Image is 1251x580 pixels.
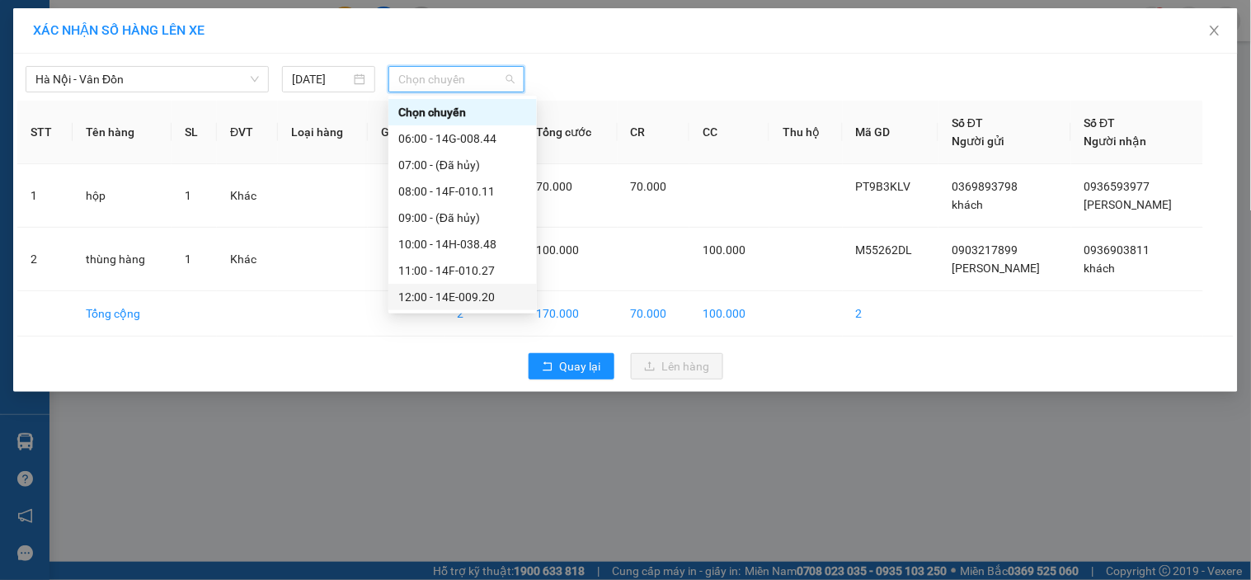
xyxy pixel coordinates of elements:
[185,252,191,266] span: 1
[278,101,369,164] th: Loại hàng
[1084,116,1116,130] span: Số ĐT
[35,67,259,92] span: Hà Nội - Vân Đồn
[185,189,191,202] span: 1
[1192,8,1238,54] button: Close
[536,180,572,193] span: 70.000
[689,101,769,164] th: CC
[398,130,527,148] div: 06:00 - 14G-008.44
[618,291,690,337] td: 70.000
[398,103,527,121] div: Chọn chuyến
[1084,198,1173,211] span: [PERSON_NAME]
[952,180,1018,193] span: 0369893798
[398,235,527,253] div: 10:00 - 14H-038.48
[952,134,1004,148] span: Người gửi
[73,101,172,164] th: Tên hàng
[398,156,527,174] div: 07:00 - (Đã hủy)
[631,180,667,193] span: 70.000
[1208,24,1221,37] span: close
[1084,180,1150,193] span: 0936593977
[560,357,601,375] span: Quay lại
[73,291,172,337] td: Tổng cộng
[217,101,278,164] th: ĐVT
[523,291,617,337] td: 170.000
[843,101,938,164] th: Mã GD
[536,243,579,257] span: 100.000
[1084,134,1147,148] span: Người nhận
[1084,243,1150,257] span: 0936903811
[952,243,1018,257] span: 0903217899
[952,262,1040,275] span: [PERSON_NAME]
[172,101,217,164] th: SL
[689,291,769,337] td: 100.000
[769,101,843,164] th: Thu hộ
[542,361,553,374] span: rollback
[523,101,617,164] th: Tổng cước
[217,164,278,228] td: Khác
[1084,262,1116,275] span: khách
[292,70,350,88] input: 11/08/2025
[398,288,527,306] div: 12:00 - 14E-009.20
[631,353,723,380] button: uploadLên hàng
[856,243,913,257] span: M55262DL
[17,164,73,228] td: 1
[529,353,614,380] button: rollbackQuay lại
[952,116,983,130] span: Số ĐT
[33,22,205,38] span: XÁC NHẬN SỐ HÀNG LÊN XE
[843,291,938,337] td: 2
[17,228,73,291] td: 2
[388,99,537,125] div: Chọn chuyến
[17,101,73,164] th: STT
[444,291,524,337] td: 2
[856,180,911,193] span: PT9B3KLV
[73,228,172,291] td: thùng hàng
[398,182,527,200] div: 08:00 - 14F-010.11
[398,209,527,227] div: 09:00 - (Đã hủy)
[398,67,515,92] span: Chọn chuyến
[952,198,983,211] span: khách
[703,243,745,257] span: 100.000
[618,101,690,164] th: CR
[217,228,278,291] td: Khác
[368,101,444,164] th: Ghi chú
[398,262,527,280] div: 11:00 - 14F-010.27
[73,164,172,228] td: hộp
